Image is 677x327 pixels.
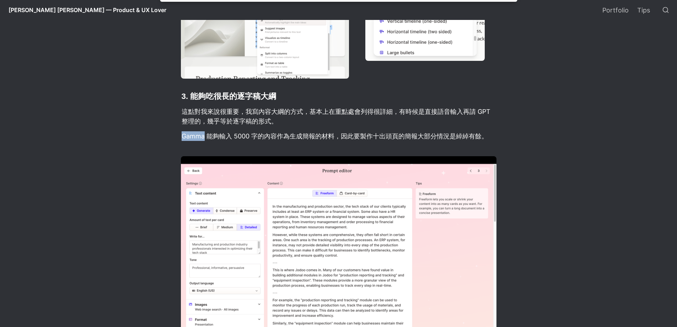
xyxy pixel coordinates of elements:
span: [PERSON_NAME] [PERSON_NAME] — Product & UX Lover [9,6,166,14]
p: Gamma 能夠輸入 5000 字的內容作為生成簡報的材料，因此要製作十出頭頁的簡報大部分情況是綽綽有餘。 [181,130,496,142]
h3: 3. 能夠吃很長的逐字稿大綱 [181,90,496,102]
p: 這點對我來說很重要，我寫內容大綱的方式，基本上在重點處會列得很詳細，有時候是直接語音輸入再請 GPT 整理的，幾乎等於逐字稿的形式。 [181,106,496,127]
